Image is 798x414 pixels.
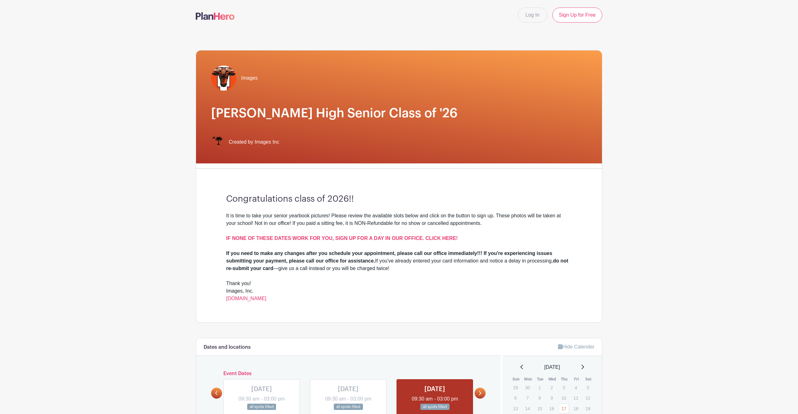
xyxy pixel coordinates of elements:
th: Tue [534,376,546,382]
th: Sat [583,376,595,382]
a: Log In [518,8,547,23]
p: 18 [571,404,581,413]
img: Mauldin%20Maverick.jpg [211,66,236,91]
p: 3 [559,383,569,392]
img: IMAGES%20logo%20transparenT%20PNG%20s.png [211,136,224,148]
a: [DOMAIN_NAME] [226,296,266,301]
p: 10 [559,393,569,403]
a: IF NONE OF THESE DATES WORK FOR YOU, SIGN UP FOR A DAY IN OUR OFFICE. CLICK HERE! [226,236,458,241]
p: 11 [571,393,581,403]
div: It is time to take your senior yearbook pictures! Please review the available slots below and cli... [226,212,572,235]
h6: Event Dates [222,371,475,377]
p: 1 [535,383,545,392]
p: 6 [510,393,521,403]
strong: If you need to make any changes after you schedule your appointment, please call our office immed... [226,251,552,263]
a: 17 [559,403,569,414]
p: 14 [522,404,533,413]
p: 5 [583,383,593,392]
p: 30 [522,383,533,392]
p: 19 [583,404,593,413]
th: Sun [510,376,522,382]
h1: [PERSON_NAME] High Senior Class of '26 [211,106,587,121]
a: Sign Up for Free [552,8,602,23]
span: Images [241,74,258,82]
p: 7 [522,393,533,403]
th: Thu [558,376,571,382]
p: 29 [510,383,521,392]
strong: do not re-submit your card [226,258,568,271]
div: Images, Inc. [226,287,572,295]
th: Fri [570,376,583,382]
span: Created by Images Inc [229,138,279,146]
p: 12 [583,393,593,403]
h3: Congratulations class of 2026!! [226,194,572,204]
span: [DATE] [544,364,560,371]
th: Wed [546,376,558,382]
div: If you've already entered your card information and notice a delay in processing, —give us a call... [226,250,572,272]
a: Hide Calendar [558,344,594,349]
h6: Dates and locations [204,344,251,350]
p: 8 [535,393,545,403]
img: logo-507f7623f17ff9eddc593b1ce0a138ce2505c220e1c5a4e2b4648c50719b7d32.svg [196,12,235,20]
p: 9 [546,393,557,403]
p: 16 [546,404,557,413]
div: Thank you! [226,280,572,287]
p: 2 [546,383,557,392]
p: 15 [535,404,545,413]
p: 13 [510,404,521,413]
p: 4 [571,383,581,392]
th: Mon [522,376,534,382]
